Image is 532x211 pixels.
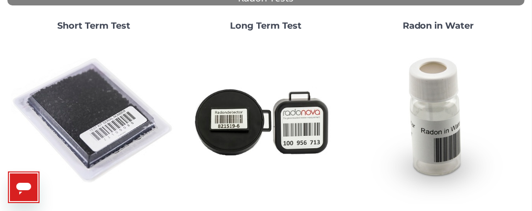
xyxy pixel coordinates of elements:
strong: Radon in Water [403,20,474,31]
strong: Short Term Test [57,20,130,31]
iframe: Button to launch messaging window, conversation in progress [8,171,39,203]
strong: Long Term Test [230,20,302,31]
img: RadoninWater.jpg [356,39,521,203]
img: Radtrak2vsRadtrak3.jpg [184,39,348,203]
img: ShortTerm.jpg [11,39,176,203]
